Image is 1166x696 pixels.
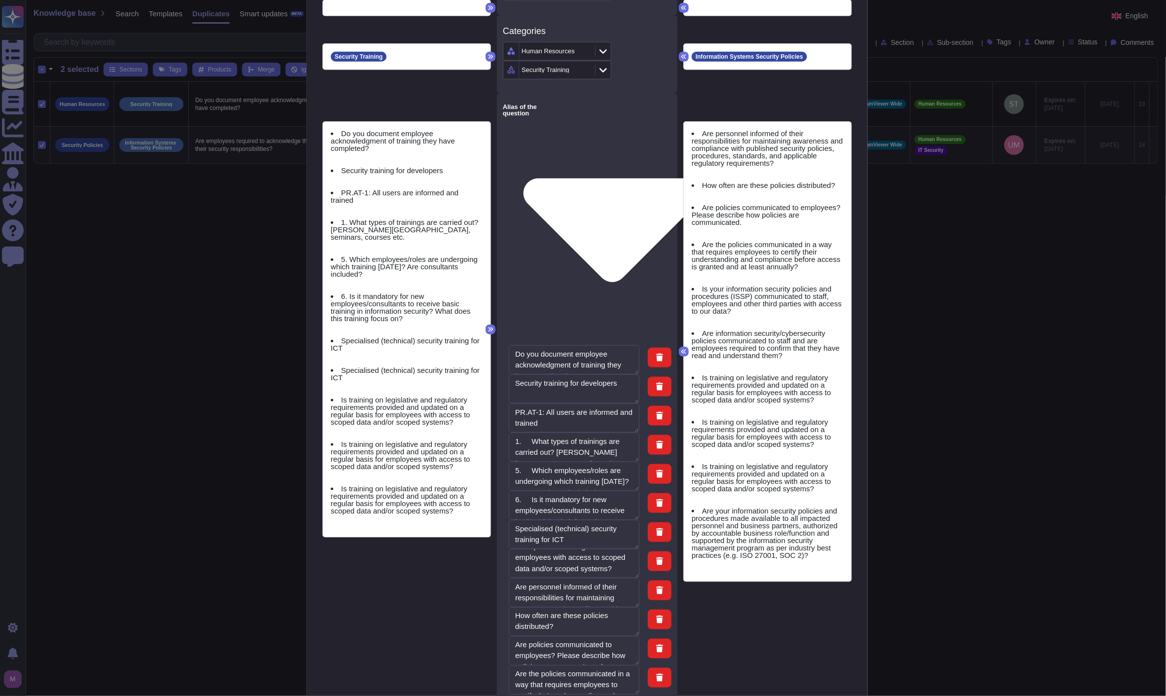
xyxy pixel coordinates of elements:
[522,48,575,54] div: Human Resources
[522,67,569,73] div: Security Training
[331,293,483,322] li: 6. Is it mandatory for new employees/consultants to receive basic training in information securit...
[509,607,639,636] textarea: How often are these policies distributed?
[331,189,483,204] li: PR.AT-1: All users are informed and trained
[509,520,639,549] textarea: Specialised (technical) security training for ICT
[692,507,844,559] li: Are your information security policies and procedures made available to all impacted personnel an...
[503,104,671,341] label: Alias of the question
[692,418,844,448] li: Is training on legislative and regulatory requirements provided and updated on a regular basis fo...
[692,182,844,189] li: How often are these policies distributed?
[692,52,807,62] div: Information Systems Security Policies
[331,366,483,381] li: Specialised (technical) security training for ICT
[331,337,483,352] li: Specialised (technical) security training for ICT
[692,330,844,359] li: Are information security/cybersecurity policies communicated to staff and are employees required ...
[503,26,671,42] h3: Categories
[331,256,483,278] li: 5. Which employees/roles are undergoing which training [DATE]? Are consultants included?
[509,578,639,607] textarea: Are personnel informed of their responsibilities for maintaining awareness and compliance with pu...
[331,219,483,241] li: 1. What types of trainings are carried out? [PERSON_NAME][GEOGRAPHIC_DATA], seminars, courses etc.
[331,167,483,174] li: Security training for developers
[331,396,483,426] li: Is training on legislative and regulatory requirements provided and updated on a regular basis fo...
[692,241,844,270] li: Are the policies communicated in a way that requires employees to certify their understanding and...
[509,462,639,491] textarea: 5. Which employees/roles are undergoing which training [DATE]? Are consultants included?
[692,285,844,315] li: Is your information security policies and procedures (ISSP) communicated to staff, employees and ...
[331,130,483,152] li: Do you document employee acknowledgment of training they have completed?
[692,204,844,226] li: Are policies communicated to employees? Please describe how policies are communicated.
[509,374,639,403] textarea: Security training for developers
[509,491,639,520] textarea: 6. Is it mandatory for new employees/consultants to receive basic training in information securit...
[509,636,639,665] textarea: Are policies communicated to employees? Please describe how policies are communicated.
[331,440,483,470] li: Is training on legislative and regulatory requirements provided and updated on a regular basis fo...
[692,463,844,492] li: Is training on legislative and regulatory requirements provided and updated on a regular basis fo...
[692,374,844,403] li: Is training on legislative and regulatory requirements provided and updated on a regular basis fo...
[331,485,483,514] li: Is training on legislative and regulatory requirements provided and updated on a regular basis fo...
[692,130,844,167] li: Are personnel informed of their responsibilities for maintaining awareness and compliance with pu...
[509,433,639,462] textarea: 1. What types of trainings are carried out? [PERSON_NAME][GEOGRAPHIC_DATA], seminars, courses etc.
[509,549,639,578] textarea: Is training on legislative and regulatory requirements provided and updated on a regular basis fo...
[509,403,639,433] textarea: PR.AT-1: All users are informed and trained
[509,345,639,374] textarea: Do you document employee acknowledgment of training they have completed?
[331,52,387,62] div: Security Training
[509,665,639,695] textarea: Are the policies communicated in a way that requires employees to certify their understanding and...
